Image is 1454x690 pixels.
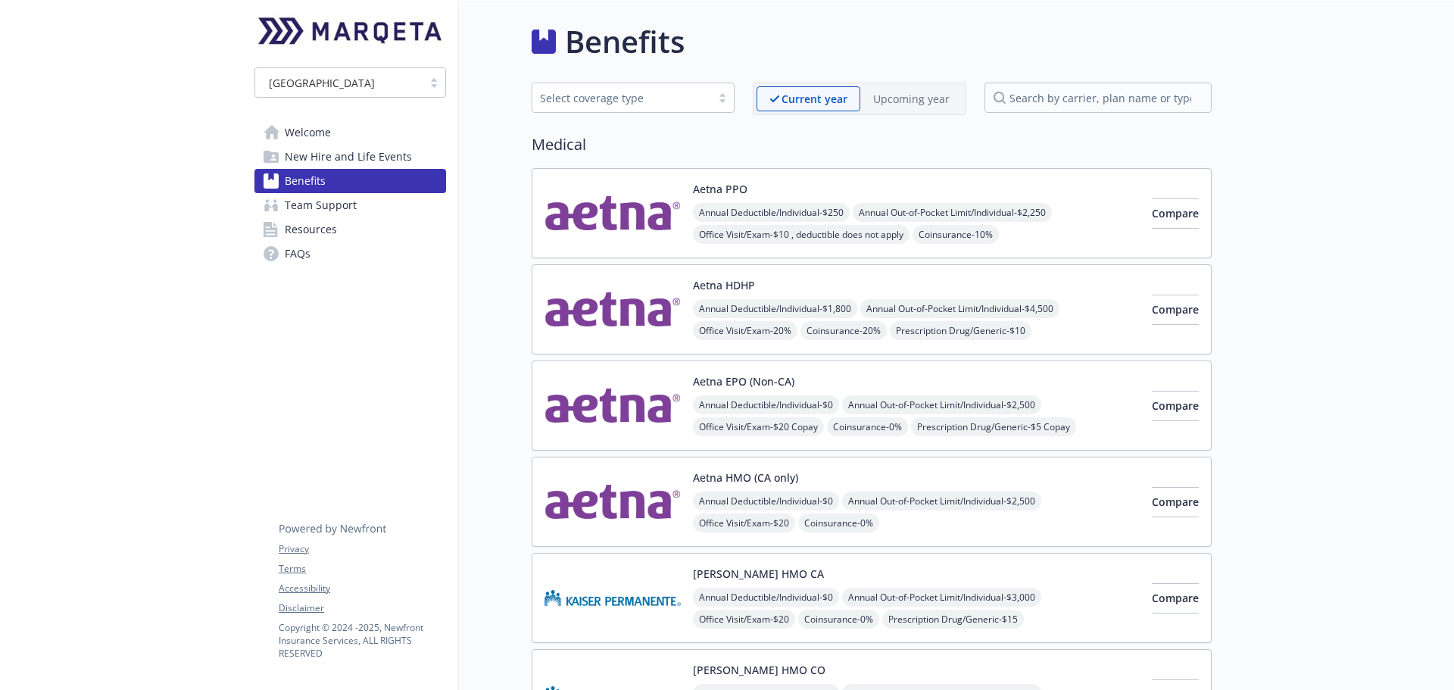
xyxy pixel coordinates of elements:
span: New Hire and Life Events [285,145,412,169]
span: Annual Deductible/Individual - $250 [693,203,850,222]
img: Aetna Inc carrier logo [544,277,681,342]
a: Privacy [279,542,445,556]
span: Office Visit/Exam - $10 , deductible does not apply [693,225,910,244]
span: Welcome [285,120,331,145]
h1: Benefits [565,19,685,64]
span: Team Support [285,193,357,217]
span: Office Visit/Exam - $20 [693,514,795,532]
span: Annual Out-of-Pocket Limit/Individual - $2,500 [842,395,1041,414]
span: Compare [1152,302,1199,317]
span: Compare [1152,398,1199,413]
button: Aetna HMO (CA only) [693,470,798,485]
a: FAQs [254,242,446,266]
a: Welcome [254,120,446,145]
span: Prescription Drug/Generic - $10 [890,321,1031,340]
span: FAQs [285,242,310,266]
button: Aetna EPO (Non-CA) [693,373,794,389]
img: Aetna Inc carrier logo [544,373,681,438]
span: Office Visit/Exam - 20% [693,321,797,340]
span: Resources [285,217,337,242]
p: Current year [782,91,847,107]
button: [PERSON_NAME] HMO CO [693,662,825,678]
input: search by carrier, plan name or type [984,83,1212,113]
button: Aetna HDHP [693,277,755,293]
button: Compare [1152,198,1199,229]
img: Aetna Inc carrier logo [544,470,681,534]
span: Coinsurance - 0% [798,610,879,629]
span: Annual Deductible/Individual - $1,800 [693,299,857,318]
img: Kaiser Permanente Insurance Company carrier logo [544,566,681,630]
h2: Medical [532,133,1212,156]
a: Resources [254,217,446,242]
span: Compare [1152,495,1199,509]
button: Aetna PPO [693,181,747,197]
p: Upcoming year [873,91,950,107]
span: Annual Out-of-Pocket Limit/Individual - $4,500 [860,299,1059,318]
span: [GEOGRAPHIC_DATA] [269,75,375,91]
span: Coinsurance - 20% [800,321,887,340]
span: Annual Deductible/Individual - $0 [693,588,839,607]
p: Copyright © 2024 - 2025 , Newfront Insurance Services, ALL RIGHTS RESERVED [279,621,445,660]
span: Annual Out-of-Pocket Limit/Individual - $2,500 [842,492,1041,510]
span: Office Visit/Exam - $20 [693,610,795,629]
span: Coinsurance - 10% [913,225,999,244]
span: Compare [1152,591,1199,605]
a: Accessibility [279,582,445,595]
span: Coinsurance - 0% [798,514,879,532]
a: Disclaimer [279,601,445,615]
a: New Hire and Life Events [254,145,446,169]
a: Benefits [254,169,446,193]
span: Benefits [285,169,326,193]
span: [GEOGRAPHIC_DATA] [263,75,415,91]
a: Team Support [254,193,446,217]
span: Annual Deductible/Individual - $0 [693,492,839,510]
button: Compare [1152,487,1199,517]
span: Annual Out-of-Pocket Limit/Individual - $3,000 [842,588,1041,607]
span: Prescription Drug/Generic - $15 [882,610,1024,629]
a: Terms [279,562,445,576]
span: Coinsurance - 0% [827,417,908,436]
span: Office Visit/Exam - $20 Copay [693,417,824,436]
span: Compare [1152,206,1199,220]
div: Select coverage type [540,90,704,106]
button: Compare [1152,295,1199,325]
button: Compare [1152,391,1199,421]
span: Annual Out-of-Pocket Limit/Individual - $2,250 [853,203,1052,222]
button: [PERSON_NAME] HMO CA [693,566,824,582]
span: Annual Deductible/Individual - $0 [693,395,839,414]
img: Aetna Inc carrier logo [544,181,681,245]
span: Prescription Drug/Generic - $5 Copay [911,417,1076,436]
button: Compare [1152,583,1199,614]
